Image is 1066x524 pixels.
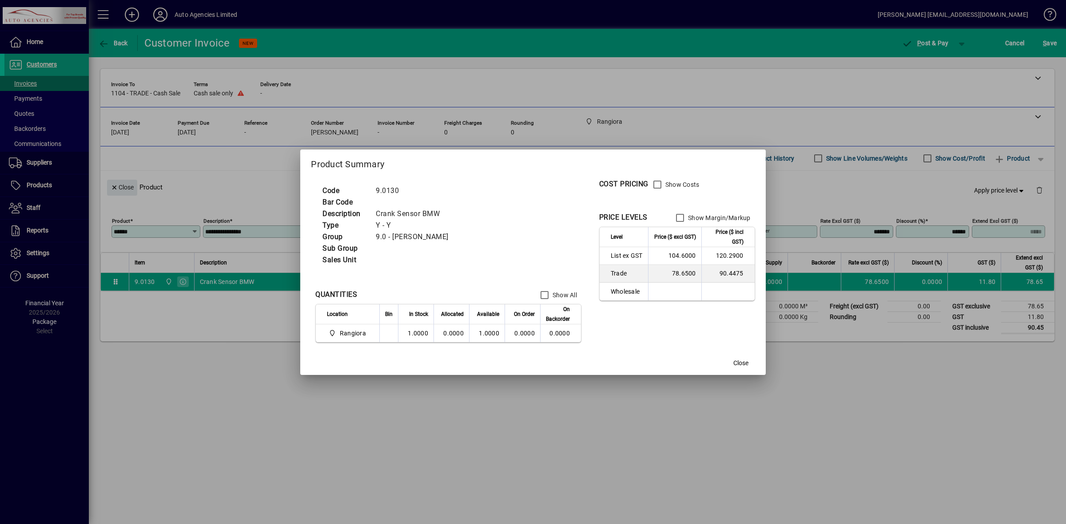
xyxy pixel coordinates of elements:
span: 0.0000 [514,330,535,337]
span: Rangiora [327,328,370,339]
td: 104.6000 [648,247,701,265]
td: 1.0000 [469,324,505,342]
span: Location [327,309,348,319]
span: In Stock [409,309,428,319]
span: Available [477,309,499,319]
td: Crank Sensor BMW [371,208,459,220]
td: Code [318,185,371,197]
span: Allocated [441,309,464,319]
label: Show All [551,291,577,299]
span: Price ($ excl GST) [654,232,696,242]
span: List ex GST [611,251,643,260]
td: Group [318,231,371,243]
td: 9.0 - [PERSON_NAME] [371,231,459,243]
td: Bar Code [318,197,371,208]
span: Level [611,232,623,242]
td: 90.4475 [701,265,755,283]
td: 0.0000 [434,324,469,342]
span: Wholesale [611,287,643,296]
td: Y - Y [371,220,459,231]
td: 0.0000 [540,324,581,342]
td: Sub Group [318,243,371,254]
td: 1.0000 [398,324,434,342]
div: QUANTITIES [315,289,357,300]
td: Description [318,208,371,220]
h2: Product Summary [300,150,765,175]
td: Type [318,220,371,231]
span: Rangiora [340,329,366,338]
span: On Order [514,309,535,319]
label: Show Costs [664,180,700,189]
div: PRICE LEVELS [599,212,648,223]
button: Close [727,355,755,371]
td: Sales Unit [318,254,371,266]
td: 120.2900 [701,247,755,265]
span: On Backorder [546,304,570,324]
span: Price ($ incl GST) [707,227,744,247]
div: COST PRICING [599,179,648,189]
label: Show Margin/Markup [686,213,751,222]
span: Close [733,359,748,368]
td: 78.6500 [648,265,701,283]
span: Bin [385,309,393,319]
span: Trade [611,269,643,278]
td: 9.0130 [371,185,459,197]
